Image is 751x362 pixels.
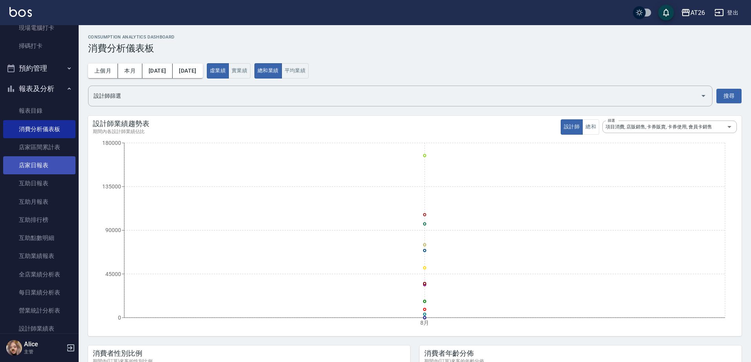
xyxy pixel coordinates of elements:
[228,63,250,79] button: 實業績
[6,340,22,356] img: Person
[582,119,599,135] button: 總和
[424,349,737,358] div: 消費者年齡分佈
[3,58,75,79] button: 預約管理
[716,89,742,103] button: 搜尋
[142,64,173,78] button: [DATE]
[3,211,75,229] a: 互助排行榜
[3,320,75,338] a: 設計師業績表
[254,63,282,79] button: 總和業績
[118,64,142,78] button: 本月
[608,118,615,123] label: 篩選
[658,5,674,20] button: save
[3,120,75,138] a: 消費分析儀表板
[24,340,64,348] h5: Alice
[102,183,121,190] tspan: 135000
[420,320,429,326] tspan: 8月
[92,89,697,103] input: 選擇設計師
[3,283,75,302] a: 每日業績分析表
[3,302,75,320] a: 營業統計分析表
[93,349,405,358] div: 消費者性別比例
[207,63,229,79] button: 虛業績
[88,43,742,54] h3: 消費分析儀表板
[3,19,75,37] a: 現場電腦打卡
[88,64,118,78] button: 上個月
[3,174,75,192] a: 互助日報表
[690,8,705,18] div: AT26
[93,119,149,128] div: 設計師業績趨勢表
[24,348,64,355] p: 主管
[697,90,710,102] button: Open
[3,247,75,265] a: 互助業績報表
[88,35,742,40] h2: consumption analytics dashboard
[282,63,309,79] button: 平均業績
[602,121,737,133] div: 項目消費, 店販銷售, 卡券販賣, 卡券使用, 會員卡銷售
[105,227,121,233] tspan: 90000
[9,7,32,17] img: Logo
[102,140,121,146] tspan: 180000
[3,138,75,156] a: 店家區間累計表
[3,37,75,55] a: 掃碼打卡
[3,265,75,283] a: 全店業績分析表
[93,128,149,135] div: 期間內各設計師業績佔比
[105,271,121,277] tspan: 45000
[173,64,202,78] button: [DATE]
[3,193,75,211] a: 互助月報表
[3,156,75,174] a: 店家日報表
[561,119,583,135] button: 設計師
[118,314,121,321] tspan: 0
[3,79,75,99] button: 報表及分析
[711,5,742,20] button: 登出
[3,102,75,120] a: 報表目錄
[678,5,708,21] button: AT26
[3,229,75,247] a: 互助點數明細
